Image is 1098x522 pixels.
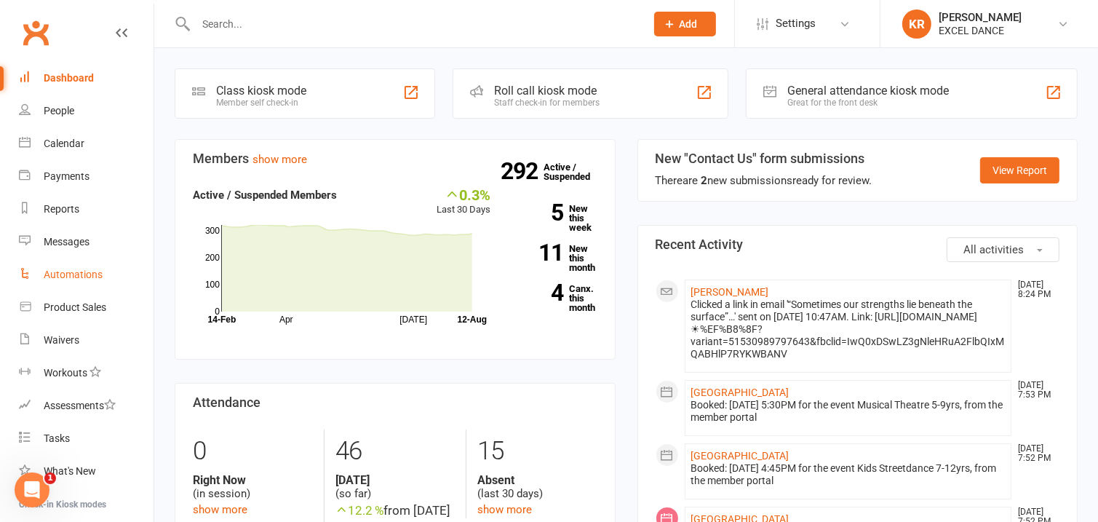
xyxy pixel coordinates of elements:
div: Great for the front desk [787,98,949,108]
div: Automations [44,269,103,280]
a: Automations [19,258,154,291]
button: All activities [947,237,1059,262]
strong: 292 [501,160,544,182]
div: 0 [193,430,313,473]
span: 12.2 % [335,503,383,518]
a: show more [252,153,307,166]
a: Dashboard [19,62,154,95]
div: 0.3% [437,186,490,202]
a: [GEOGRAPHIC_DATA] [691,387,789,398]
time: [DATE] 8:24 PM [1011,280,1059,299]
div: (last 30 days) [477,473,597,501]
a: Clubworx [17,15,54,51]
div: There are new submissions ready for review. [656,172,872,189]
a: Assessments [19,389,154,422]
time: [DATE] 7:52 PM [1011,444,1059,463]
button: Add [654,12,716,36]
a: Tasks [19,422,154,455]
strong: 11 [512,242,563,264]
h3: New "Contact Us" form submissions [656,151,872,166]
a: Messages [19,226,154,258]
a: View Report [980,157,1059,183]
strong: Active / Suspended Members [193,189,337,202]
div: Workouts [44,367,87,379]
span: Add [680,18,698,30]
div: 15 [477,430,597,473]
div: Last 30 Days [437,186,490,218]
a: Payments [19,160,154,193]
a: 11New this month [512,244,597,272]
a: Waivers [19,324,154,357]
div: Payments [44,170,89,182]
div: Staff check-in for members [494,98,600,108]
a: 292Active / Suspended [544,151,608,192]
div: Product Sales [44,301,106,313]
div: KR [902,9,931,39]
a: Workouts [19,357,154,389]
a: 4Canx. this month [512,284,597,312]
div: Assessments [44,400,116,411]
div: Waivers [44,334,79,346]
iframe: Intercom live chat [15,472,49,507]
a: People [19,95,154,127]
strong: [DATE] [335,473,455,487]
a: [PERSON_NAME] [691,286,769,298]
h3: Recent Activity [656,237,1060,252]
a: Product Sales [19,291,154,324]
a: show more [477,503,532,516]
div: General attendance kiosk mode [787,84,949,98]
strong: 5 [512,202,563,224]
div: (so far) [335,473,455,501]
time: [DATE] 7:53 PM [1011,381,1059,400]
div: Roll call kiosk mode [494,84,600,98]
div: Messages [44,236,89,248]
a: 5New this week [512,204,597,232]
div: 46 [335,430,455,473]
h3: Attendance [193,395,597,410]
div: Tasks [44,432,70,444]
input: Search... [191,14,635,34]
a: show more [193,503,247,516]
div: (in session) [193,473,313,501]
div: What's New [44,465,96,477]
div: People [44,105,74,116]
h3: Members [193,151,597,166]
div: Reports [44,203,79,215]
span: Settings [776,7,816,40]
span: All activities [963,243,1024,256]
strong: 2 [701,174,708,187]
a: Reports [19,193,154,226]
div: [PERSON_NAME] [939,11,1022,24]
strong: Absent [477,473,597,487]
span: 1 [44,472,56,484]
div: from [DATE] [335,501,455,521]
div: Clicked a link in email '“Sometimes our strengths lie beneath the surface”…' sent on [DATE] 10:47... [691,298,1006,360]
strong: 4 [512,282,563,304]
div: EXCEL DANCE [939,24,1022,37]
div: Booked: [DATE] 4:45PM for the event Kids Streetdance 7-12yrs, from the member portal [691,462,1006,487]
a: [GEOGRAPHIC_DATA] [691,450,789,462]
a: What's New [19,455,154,488]
a: Calendar [19,127,154,160]
div: Dashboard [44,72,94,84]
div: Class kiosk mode [216,84,306,98]
div: Calendar [44,138,84,149]
strong: Right Now [193,473,313,487]
div: Member self check-in [216,98,306,108]
div: Booked: [DATE] 5:30PM for the event Musical Theatre 5-9yrs, from the member portal [691,399,1006,424]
